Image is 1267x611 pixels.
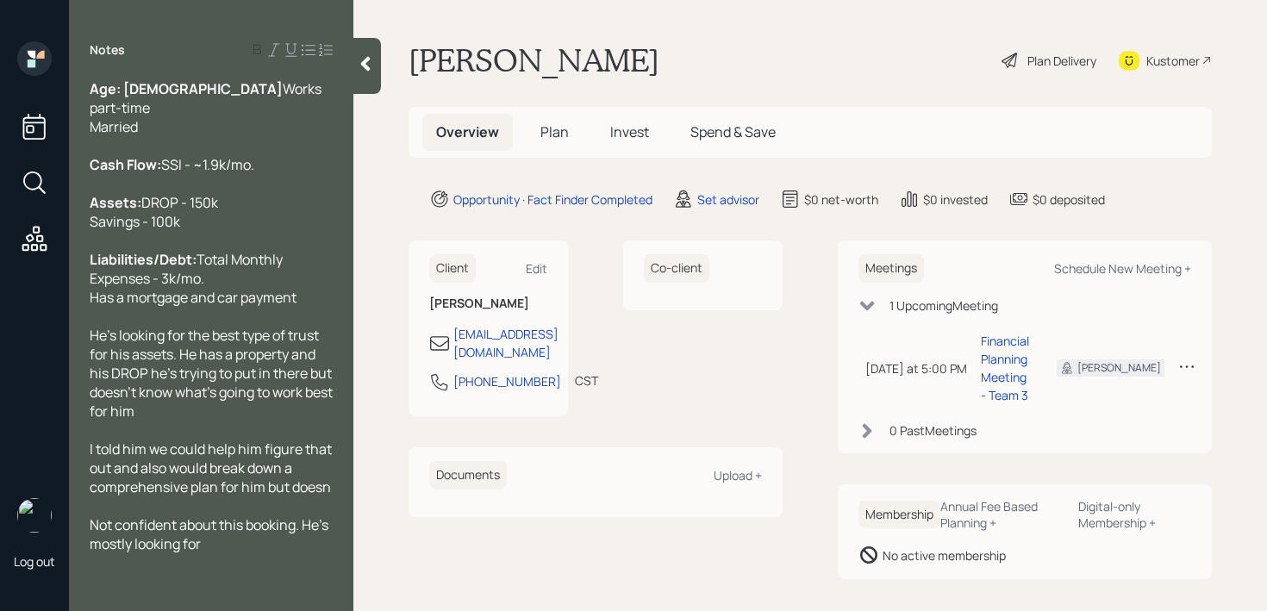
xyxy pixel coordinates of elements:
div: $0 invested [923,190,988,209]
div: $0 deposited [1033,190,1105,209]
span: Not confident about this booking. He's mostly looking for [90,515,331,553]
h6: Membership [858,501,940,529]
span: Cash Flow: [90,155,161,174]
div: Plan Delivery [1027,52,1096,70]
div: Annual Fee Based Planning + [940,498,1064,531]
h6: Client [429,254,476,283]
div: Opportunity · Fact Finder Completed [453,190,652,209]
span: I told him we could help him figure that out and also would break down a comprehensive plan for h... [90,440,334,496]
div: Kustomer [1146,52,1200,70]
div: [PHONE_NUMBER] [453,372,561,390]
span: SSI - ~1.9k/mo. [161,155,254,174]
span: Works part-time Married [90,79,324,136]
span: Age: [DEMOGRAPHIC_DATA] [90,79,283,98]
span: He's looking for the best type of trust for his assets. He has a property and his DROP he's tryin... [90,326,335,421]
div: No active membership [883,546,1006,564]
h6: Documents [429,461,507,489]
span: Invest [610,122,649,141]
div: Financial Planning Meeting - Team 3 [981,332,1029,404]
img: retirable_logo.png [17,498,52,533]
div: Schedule New Meeting + [1054,260,1191,277]
span: Spend & Save [690,122,776,141]
span: Plan [540,122,569,141]
div: Set advisor [697,190,759,209]
h6: Co-client [644,254,709,283]
div: [DATE] at 5:00 PM [865,359,967,377]
div: $0 net-worth [804,190,878,209]
span: DROP - 150k Savings - 100k [90,193,218,231]
div: Edit [526,260,547,277]
div: CST [575,371,598,390]
span: Overview [436,122,499,141]
span: Assets: [90,193,141,212]
div: Upload + [714,467,762,483]
div: 0 Past Meeting s [889,421,977,440]
div: Log out [14,553,55,570]
div: 1 Upcoming Meeting [889,296,998,315]
div: [EMAIL_ADDRESS][DOMAIN_NAME] [453,325,559,361]
h6: Meetings [858,254,924,283]
label: Notes [90,41,125,59]
span: Liabilities/Debt: [90,250,197,269]
span: Total Monthly Expenses - 3k/mo. Has a mortgage and car payment [90,250,296,307]
div: Digital-only Membership + [1078,498,1191,531]
h1: [PERSON_NAME] [409,41,659,79]
div: [PERSON_NAME] [1077,360,1161,376]
h6: [PERSON_NAME] [429,296,547,311]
